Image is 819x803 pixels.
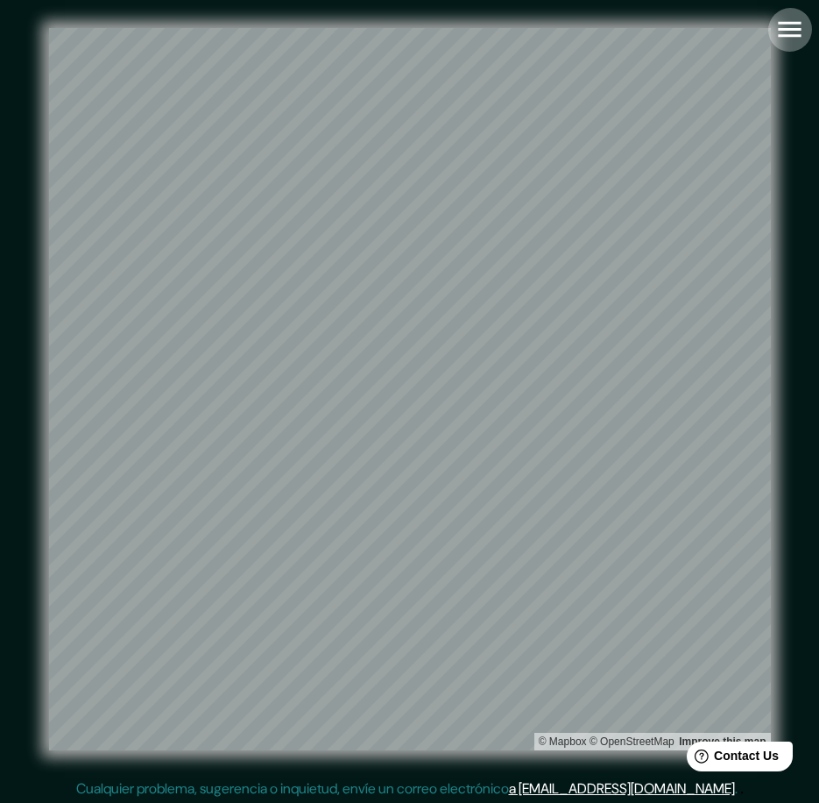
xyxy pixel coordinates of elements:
a: OpenStreetMap [590,735,674,748]
p: Cualquier problema, sugerencia o inquietud, envíe un correo electrónico . [76,778,738,799]
canvas: Mapa [49,28,771,750]
div: . [738,778,740,799]
a: Mapbox [539,735,587,748]
iframe: Help widget launcher [663,735,800,784]
a: a [EMAIL_ADDRESS][DOMAIN_NAME] [509,779,735,798]
div: . [740,778,744,799]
